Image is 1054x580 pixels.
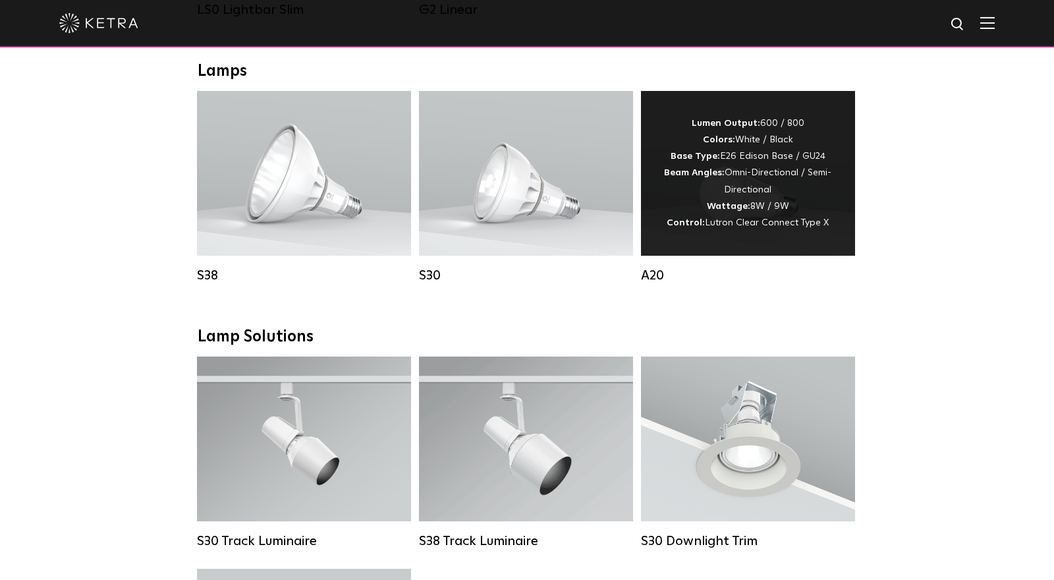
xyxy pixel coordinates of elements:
[197,91,411,283] a: S38 Lumen Output:1100Colors:White / BlackBase Type:E26 Edison Base / GU24Beam Angles:10° / 25° / ...
[641,268,855,283] div: A20
[641,357,855,549] a: S30 Downlight Trim S30 Downlight Trim
[419,91,633,283] a: S30 Lumen Output:1100Colors:White / BlackBase Type:E26 Edison Base / GU24Beam Angles:15° / 25° / ...
[419,533,633,549] div: S38 Track Luminaire
[641,91,855,283] a: A20 Lumen Output:600 / 800Colors:White / BlackBase Type:E26 Edison Base / GU24Beam Angles:Omni-Di...
[950,16,966,33] img: search icon
[667,218,705,227] strong: Control:
[197,357,411,549] a: S30 Track Luminaire Lumen Output:1100Colors:White / BlackBeam Angles:15° / 25° / 40° / 60° / 90°W...
[197,533,411,549] div: S30 Track Luminaire
[197,268,411,283] div: S38
[707,202,750,211] strong: Wattage:
[661,115,835,231] div: 600 / 800 White / Black E26 Edison Base / GU24 Omni-Directional / Semi-Directional 8W / 9W
[419,268,633,283] div: S30
[641,533,855,549] div: S30 Downlight Trim
[198,328,856,347] div: Lamp Solutions
[198,62,856,81] div: Lamps
[703,135,735,144] strong: Colors:
[671,152,720,161] strong: Base Type:
[692,119,760,128] strong: Lumen Output:
[419,357,633,549] a: S38 Track Luminaire Lumen Output:1100Colors:White / BlackBeam Angles:10° / 25° / 40° / 60°Wattage...
[980,16,995,29] img: Hamburger%20Nav.svg
[705,218,829,227] span: Lutron Clear Connect Type X
[664,168,725,177] strong: Beam Angles:
[59,13,138,33] img: ketra-logo-2019-white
